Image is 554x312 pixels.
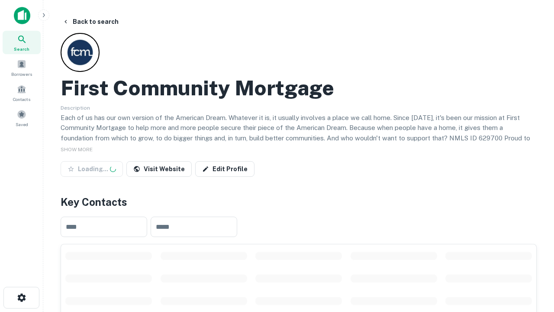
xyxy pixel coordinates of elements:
iframe: Chat Widget [511,215,554,257]
span: Borrowers [11,71,32,78]
button: Back to search [59,14,122,29]
p: Each of us has our own version of the American Dream. Whatever it is, it usually involves a place... [61,113,537,153]
a: Saved [3,106,41,130]
span: Search [14,45,29,52]
span: Saved [16,121,28,128]
a: Edit Profile [195,161,254,177]
span: Description [61,105,90,111]
span: SHOW MORE [61,146,93,153]
span: Contacts [13,96,30,103]
h2: First Community Mortgage [61,75,334,101]
a: Contacts [3,81,41,104]
img: capitalize-icon.png [14,7,30,24]
a: Borrowers [3,56,41,79]
a: Search [3,31,41,54]
a: Visit Website [126,161,192,177]
h4: Key Contacts [61,194,537,210]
